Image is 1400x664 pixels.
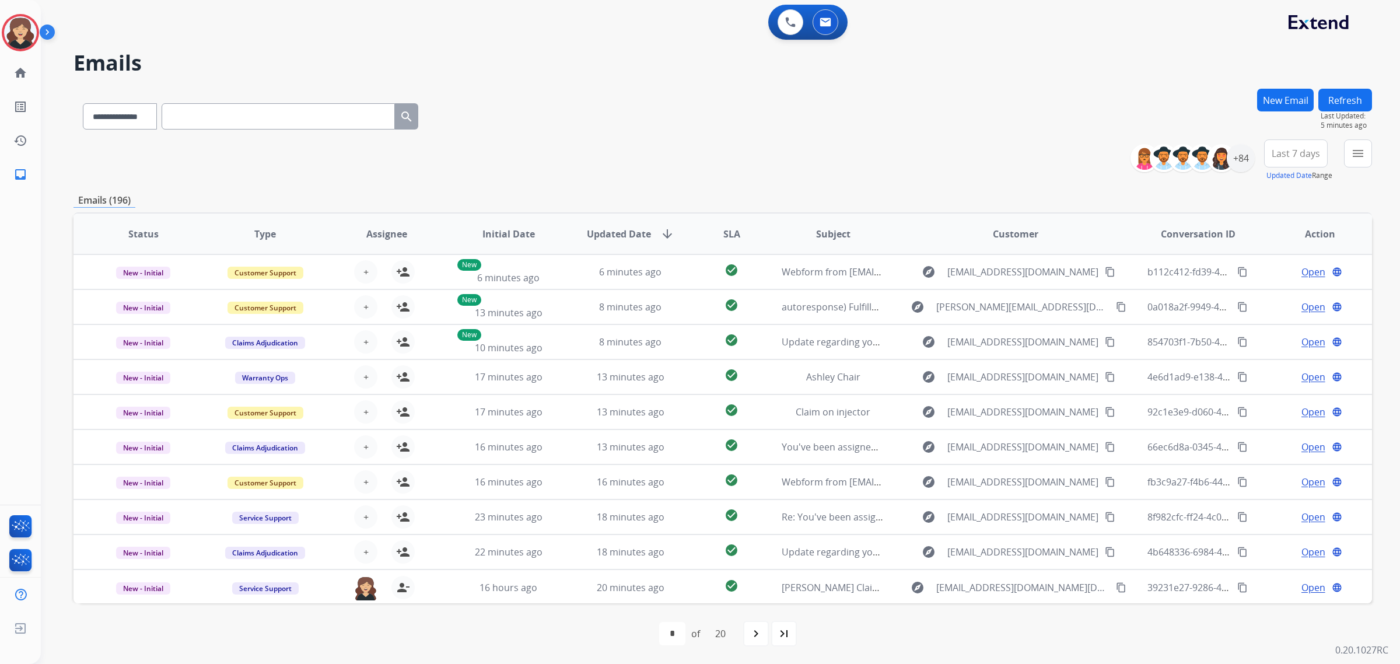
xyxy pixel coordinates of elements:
[587,227,651,241] span: Updated Date
[1116,302,1126,312] mat-icon: content_copy
[228,267,303,279] span: Customer Support
[597,371,664,383] span: 13 minutes ago
[232,582,299,595] span: Service Support
[782,265,1046,278] span: Webform from [EMAIL_ADDRESS][DOMAIN_NAME] on [DATE]
[1301,440,1325,454] span: Open
[1105,442,1115,452] mat-icon: content_copy
[1237,477,1248,487] mat-icon: content_copy
[354,540,377,564] button: +
[782,581,944,594] span: [PERSON_NAME] Claim 1-8294720503
[597,511,664,523] span: 18 minutes ago
[1147,476,1325,488] span: fb3c9a27-f4b6-4469-8be6-d09555a001d9
[597,546,664,558] span: 18 minutes ago
[947,475,1098,489] span: [EMAIL_ADDRESS][DOMAIN_NAME]
[1237,512,1248,522] mat-icon: content_copy
[816,227,850,241] span: Subject
[922,335,936,349] mat-icon: explore
[922,510,936,524] mat-icon: explore
[1266,170,1332,180] span: Range
[1266,171,1312,180] button: Updated Date
[599,265,661,278] span: 6 minutes ago
[1147,581,1327,594] span: 39231e27-9286-44b8-a20d-aa7100c1421c
[1301,510,1325,524] span: Open
[922,545,936,559] mat-icon: explore
[225,337,305,349] span: Claims Adjudication
[796,406,870,418] span: Claim on injector
[724,508,738,522] mat-icon: check_circle
[363,335,369,349] span: +
[597,406,664,418] span: 13 minutes ago
[116,372,170,384] span: New - Initial
[480,581,537,594] span: 16 hours ago
[1272,151,1320,156] span: Last 7 days
[354,400,377,424] button: +
[599,300,661,313] span: 8 minutes ago
[354,505,377,529] button: +
[4,16,37,49] img: avatar
[116,442,170,454] span: New - Initial
[1332,267,1342,277] mat-icon: language
[782,476,1046,488] span: Webform from [EMAIL_ADDRESS][DOMAIN_NAME] on [DATE]
[477,271,540,284] span: 6 minutes ago
[363,545,369,559] span: +
[475,341,542,354] span: 10 minutes ago
[457,329,481,341] p: New
[235,372,295,384] span: Warranty Ops
[724,543,738,557] mat-icon: check_circle
[1105,547,1115,557] mat-icon: content_copy
[724,368,738,382] mat-icon: check_circle
[660,227,674,241] mat-icon: arrow_downward
[597,581,664,594] span: 20 minutes ago
[13,100,27,114] mat-icon: list_alt
[947,440,1098,454] span: [EMAIL_ADDRESS][DOMAIN_NAME]
[1332,337,1342,347] mat-icon: language
[936,300,1109,314] span: [PERSON_NAME][EMAIL_ADDRESS][DOMAIN_NAME]
[1332,302,1342,312] mat-icon: language
[724,438,738,452] mat-icon: check_circle
[947,510,1098,524] span: [EMAIL_ADDRESS][DOMAIN_NAME]
[1257,89,1314,111] button: New Email
[396,335,410,349] mat-icon: person_add
[116,337,170,349] span: New - Initial
[116,302,170,314] span: New - Initial
[1301,265,1325,279] span: Open
[354,365,377,389] button: +
[599,336,661,348] span: 8 minutes ago
[396,545,410,559] mat-icon: person_add
[116,512,170,524] span: New - Initial
[1237,582,1248,593] mat-icon: content_copy
[13,66,27,80] mat-icon: home
[354,435,377,459] button: +
[73,51,1372,75] h2: Emails
[1301,335,1325,349] span: Open
[1105,477,1115,487] mat-icon: content_copy
[724,263,738,277] mat-icon: check_circle
[1301,370,1325,384] span: Open
[354,260,377,284] button: +
[749,627,763,641] mat-icon: navigate_next
[363,475,369,489] span: +
[254,227,276,241] span: Type
[396,300,410,314] mat-icon: person_add
[1301,405,1325,419] span: Open
[457,259,481,271] p: New
[1147,441,1324,453] span: 66ec6d8a-0345-4e91-a23d-464b25fd26f1
[782,300,975,313] span: autoresponse) Fulfilled tracking information
[947,545,1098,559] span: [EMAIL_ADDRESS][DOMAIN_NAME]
[475,476,542,488] span: 16 minutes ago
[366,227,407,241] span: Assignee
[1147,371,1327,383] span: 4e6d1ad9-e138-4e16-8682-f16198d5a8da
[1116,582,1126,593] mat-icon: content_copy
[1332,407,1342,417] mat-icon: language
[1147,265,1328,278] span: b112c412-fd39-469d-80b3-8e538d709bd6
[782,511,1163,523] span: Re: You've been assigned a new service order: 5b3bebbb-e66c-4286-96f7-93f017831387
[396,370,410,384] mat-icon: person_add
[947,265,1098,279] span: [EMAIL_ADDRESS][DOMAIN_NAME]
[475,546,542,558] span: 22 minutes ago
[1301,300,1325,314] span: Open
[354,470,377,494] button: +
[1332,372,1342,382] mat-icon: language
[1105,267,1115,277] mat-icon: content_copy
[396,510,410,524] mat-icon: person_add
[1318,89,1372,111] button: Refresh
